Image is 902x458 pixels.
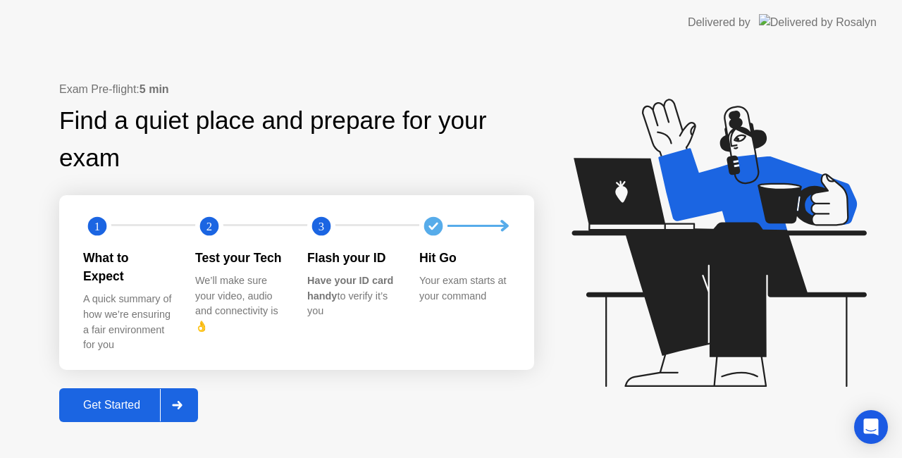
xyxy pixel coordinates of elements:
button: Get Started [59,388,198,422]
text: 3 [319,219,324,233]
div: Test your Tech [195,249,285,267]
div: to verify it’s you [307,273,397,319]
div: A quick summary of how we’re ensuring a fair environment for you [83,292,173,352]
text: 1 [94,219,100,233]
div: Find a quiet place and prepare for your exam [59,102,534,177]
div: Delivered by [688,14,750,31]
div: Flash your ID [307,249,397,267]
div: What to Expect [83,249,173,286]
img: Delivered by Rosalyn [759,14,877,30]
div: Get Started [63,399,160,411]
b: Have your ID card handy [307,275,393,302]
div: We’ll make sure your video, audio and connectivity is 👌 [195,273,285,334]
div: Your exam starts at your command [419,273,509,304]
div: Open Intercom Messenger [854,410,888,444]
text: 2 [206,219,212,233]
b: 5 min [140,83,169,95]
div: Exam Pre-flight: [59,81,534,98]
div: Hit Go [419,249,509,267]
